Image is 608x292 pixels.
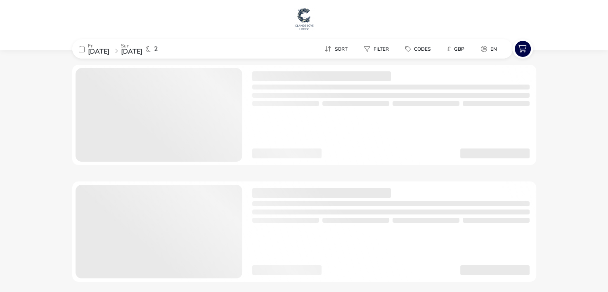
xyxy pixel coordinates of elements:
span: Filter [374,46,389,52]
naf-pibe-menu-bar-item: £GBP [440,43,474,55]
naf-pibe-menu-bar-item: Codes [399,43,440,55]
p: Sun [121,43,142,48]
button: Sort [318,43,354,55]
p: Fri [88,43,109,48]
i: £ [447,45,451,53]
span: Codes [414,46,431,52]
button: £GBP [440,43,471,55]
span: GBP [454,46,464,52]
span: 2 [154,46,158,52]
naf-pibe-menu-bar-item: Sort [318,43,357,55]
span: [DATE] [88,47,109,56]
button: Filter [357,43,395,55]
span: Sort [335,46,348,52]
naf-pibe-menu-bar-item: Filter [357,43,399,55]
div: Fri[DATE]Sun[DATE]2 [72,39,196,59]
button: en [474,43,504,55]
img: Main Website [294,7,315,31]
span: [DATE] [121,47,142,56]
button: Codes [399,43,437,55]
span: en [490,46,497,52]
naf-pibe-menu-bar-item: en [474,43,507,55]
